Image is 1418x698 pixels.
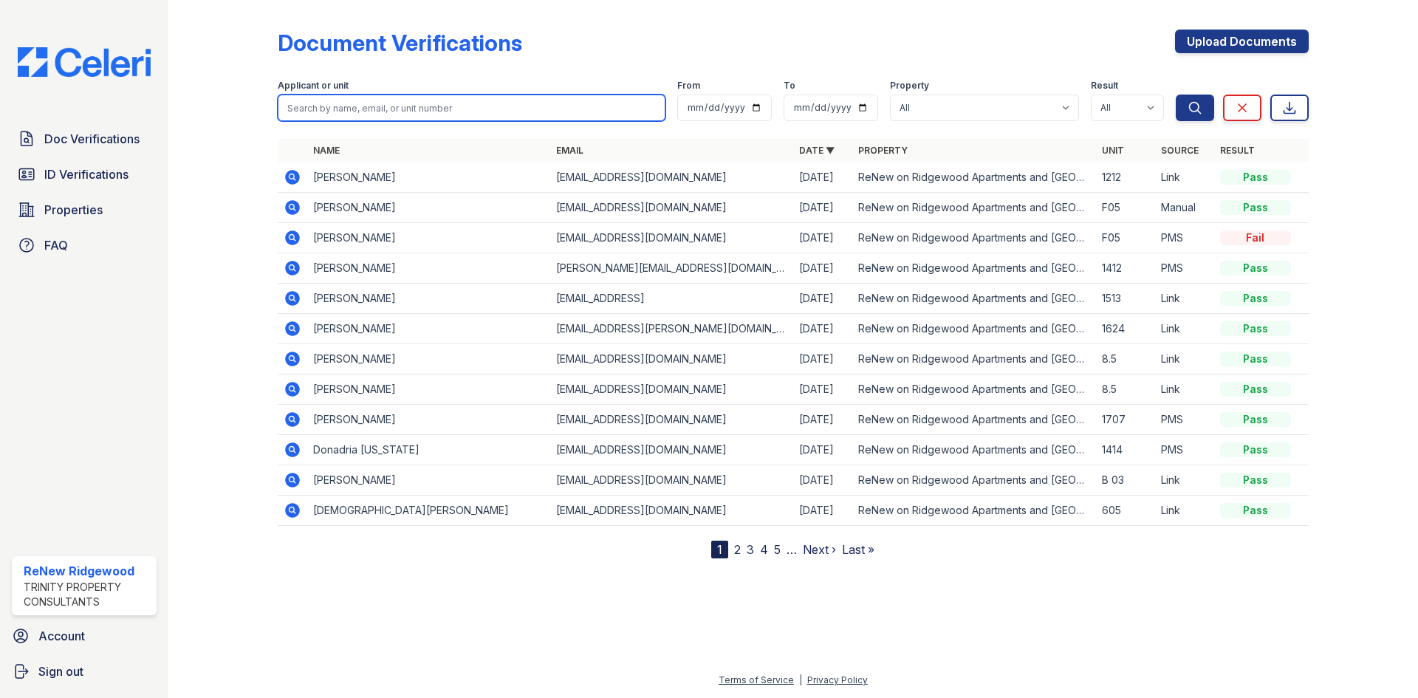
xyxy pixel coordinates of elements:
td: Link [1155,465,1214,496]
td: [DATE] [793,253,852,284]
div: Trinity Property Consultants [24,580,151,609]
td: [PERSON_NAME] [307,314,550,344]
td: [DEMOGRAPHIC_DATA][PERSON_NAME] [307,496,550,526]
td: [EMAIL_ADDRESS][DOMAIN_NAME] [550,344,793,374]
a: Privacy Policy [807,674,868,685]
td: [PERSON_NAME] [307,344,550,374]
td: ReNew on Ridgewood Apartments and [GEOGRAPHIC_DATA] [852,253,1095,284]
a: Next › [803,542,836,557]
td: B 03 [1096,465,1155,496]
span: ID Verifications [44,165,129,183]
td: Link [1155,496,1214,526]
td: [DATE] [793,465,852,496]
span: Sign out [38,663,83,680]
td: PMS [1155,253,1214,284]
a: Name [313,145,340,156]
td: [DATE] [793,374,852,405]
a: Account [6,621,162,651]
td: ReNew on Ridgewood Apartments and [GEOGRAPHIC_DATA] [852,435,1095,465]
a: Date ▼ [799,145,835,156]
td: [PERSON_NAME] [307,284,550,314]
span: … [787,541,797,558]
td: 1707 [1096,405,1155,435]
a: 4 [760,542,768,557]
td: PMS [1155,435,1214,465]
a: Unit [1102,145,1124,156]
div: 1 [711,541,728,558]
td: 1624 [1096,314,1155,344]
td: [PERSON_NAME][EMAIL_ADDRESS][DOMAIN_NAME] [550,253,793,284]
td: F05 [1096,223,1155,253]
td: 1212 [1096,162,1155,193]
td: Link [1155,344,1214,374]
label: To [784,80,795,92]
td: ReNew on Ridgewood Apartments and [GEOGRAPHIC_DATA] [852,193,1095,223]
td: [PERSON_NAME] [307,193,550,223]
div: Pass [1220,352,1291,366]
label: Applicant or unit [278,80,349,92]
a: 3 [747,542,754,557]
td: [PERSON_NAME] [307,405,550,435]
td: [PERSON_NAME] [307,465,550,496]
td: PMS [1155,405,1214,435]
span: Properties [44,201,103,219]
td: Link [1155,162,1214,193]
td: 605 [1096,496,1155,526]
a: Source [1161,145,1199,156]
td: [DATE] [793,193,852,223]
td: Link [1155,374,1214,405]
div: Document Verifications [278,30,522,56]
td: [PERSON_NAME] [307,223,550,253]
td: [EMAIL_ADDRESS][PERSON_NAME][DOMAIN_NAME] [550,314,793,344]
a: Upload Documents [1175,30,1309,53]
td: ReNew on Ridgewood Apartments and [GEOGRAPHIC_DATA] [852,465,1095,496]
div: Fail [1220,230,1291,245]
td: [DATE] [793,405,852,435]
a: 2 [734,542,741,557]
span: Doc Verifications [44,130,140,148]
td: [EMAIL_ADDRESS][DOMAIN_NAME] [550,496,793,526]
td: ReNew on Ridgewood Apartments and [GEOGRAPHIC_DATA] [852,314,1095,344]
a: Terms of Service [719,674,794,685]
td: [DATE] [793,162,852,193]
img: CE_Logo_Blue-a8612792a0a2168367f1c8372b55b34899dd931a85d93a1a3d3e32e68fde9ad4.png [6,47,162,77]
td: [EMAIL_ADDRESS][DOMAIN_NAME] [550,162,793,193]
a: Result [1220,145,1255,156]
div: Pass [1220,321,1291,336]
div: Pass [1220,261,1291,276]
a: Email [556,145,583,156]
td: F05 [1096,193,1155,223]
td: 8.5 [1096,374,1155,405]
td: [DATE] [793,314,852,344]
td: ReNew on Ridgewood Apartments and [GEOGRAPHIC_DATA] [852,223,1095,253]
div: | [799,674,802,685]
td: ReNew on Ridgewood Apartments and [GEOGRAPHIC_DATA] [852,284,1095,314]
td: [EMAIL_ADDRESS] [550,284,793,314]
a: Doc Verifications [12,124,157,154]
span: FAQ [44,236,68,254]
div: Pass [1220,382,1291,397]
td: 8.5 [1096,344,1155,374]
td: [EMAIL_ADDRESS][DOMAIN_NAME] [550,405,793,435]
a: Last » [842,542,874,557]
td: 1414 [1096,435,1155,465]
div: Pass [1220,503,1291,518]
td: [EMAIL_ADDRESS][DOMAIN_NAME] [550,435,793,465]
td: [DATE] [793,284,852,314]
td: [EMAIL_ADDRESS][DOMAIN_NAME] [550,223,793,253]
a: ID Verifications [12,160,157,189]
td: [PERSON_NAME] [307,253,550,284]
td: 1412 [1096,253,1155,284]
td: [DATE] [793,435,852,465]
td: [PERSON_NAME] [307,162,550,193]
div: Pass [1220,442,1291,457]
input: Search by name, email, or unit number [278,95,665,121]
td: [EMAIL_ADDRESS][DOMAIN_NAME] [550,465,793,496]
td: [EMAIL_ADDRESS][DOMAIN_NAME] [550,374,793,405]
button: Sign out [6,657,162,686]
td: [DATE] [793,496,852,526]
div: Pass [1220,291,1291,306]
td: [EMAIL_ADDRESS][DOMAIN_NAME] [550,193,793,223]
td: PMS [1155,223,1214,253]
td: ReNew on Ridgewood Apartments and [GEOGRAPHIC_DATA] [852,162,1095,193]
